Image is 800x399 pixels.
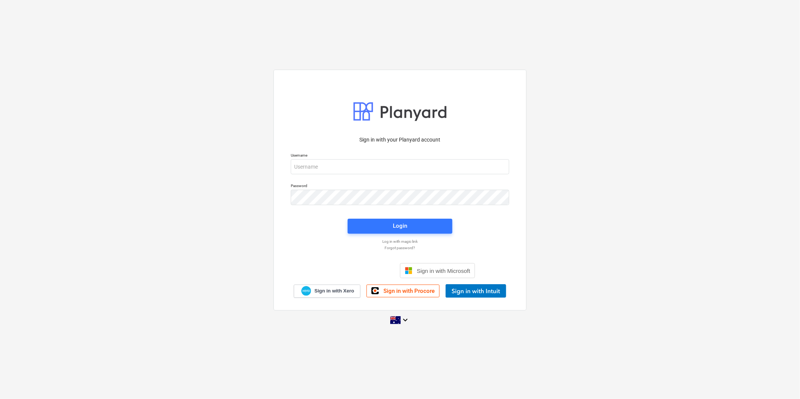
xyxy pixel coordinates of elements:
[287,245,513,250] a: Forgot password?
[321,262,398,279] iframe: Sign in with Google Button
[287,239,513,244] a: Log in with magic link
[383,288,435,294] span: Sign in with Procore
[417,268,470,274] span: Sign in with Microsoft
[366,285,440,297] a: Sign in with Procore
[315,288,354,294] span: Sign in with Xero
[393,221,407,231] div: Login
[291,159,509,174] input: Username
[348,219,452,234] button: Login
[291,153,509,159] p: Username
[401,315,410,324] i: keyboard_arrow_down
[762,363,800,399] iframe: Chat Widget
[405,267,412,274] img: Microsoft logo
[291,183,509,190] p: Password
[294,285,361,298] a: Sign in with Xero
[301,286,311,296] img: Xero logo
[291,136,509,144] p: Sign in with your Planyard account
